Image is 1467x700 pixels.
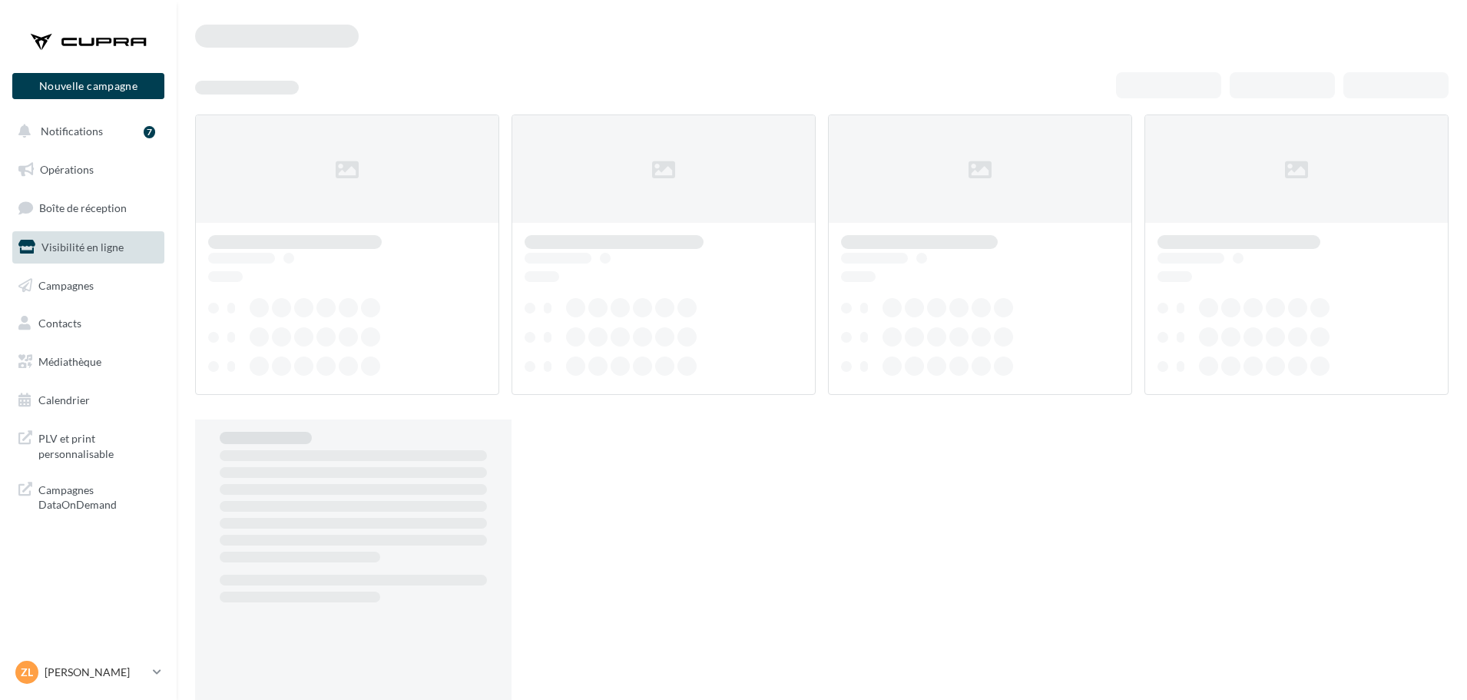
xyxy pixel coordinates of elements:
[9,115,161,148] button: Notifications 7
[9,191,167,224] a: Boîte de réception
[21,665,33,680] span: Zl
[39,201,127,214] span: Boîte de réception
[9,422,167,467] a: PLV et print personnalisable
[9,473,167,519] a: Campagnes DataOnDemand
[38,428,158,461] span: PLV et print personnalisable
[38,479,158,513] span: Campagnes DataOnDemand
[12,73,164,99] button: Nouvelle campagne
[144,126,155,138] div: 7
[9,384,167,416] a: Calendrier
[9,307,167,340] a: Contacts
[41,124,103,138] span: Notifications
[9,270,167,302] a: Campagnes
[12,658,164,687] a: Zl [PERSON_NAME]
[9,154,167,186] a: Opérations
[38,317,81,330] span: Contacts
[41,241,124,254] span: Visibilité en ligne
[45,665,147,680] p: [PERSON_NAME]
[9,231,167,264] a: Visibilité en ligne
[38,393,90,406] span: Calendrier
[40,163,94,176] span: Opérations
[38,278,94,291] span: Campagnes
[38,355,101,368] span: Médiathèque
[9,346,167,378] a: Médiathèque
